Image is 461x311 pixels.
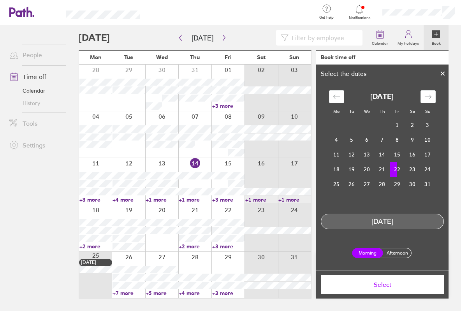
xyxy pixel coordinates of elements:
label: Morning [352,248,383,258]
td: Sunday, August 10, 2025 [420,132,435,147]
a: Calendar [367,25,393,50]
td: Saturday, August 30, 2025 [405,177,420,192]
td: Saturday, August 2, 2025 [405,118,420,132]
td: Tuesday, August 5, 2025 [344,132,359,147]
td: Thursday, August 28, 2025 [375,177,390,192]
td: Monday, August 11, 2025 [329,147,344,162]
small: We [364,109,370,114]
small: Tu [349,109,354,114]
span: Sun [289,54,299,60]
a: +3 more [212,290,245,297]
td: Monday, August 4, 2025 [329,132,344,147]
td: Monday, August 18, 2025 [329,162,344,177]
td: Sunday, August 17, 2025 [420,147,435,162]
label: My holidays [393,39,424,46]
a: +3 more [212,102,245,109]
a: +7 more [113,290,145,297]
a: Book [424,25,449,50]
td: Saturday, August 9, 2025 [405,132,420,147]
a: Time off [3,69,66,84]
span: Mon [90,54,102,60]
a: +3 more [79,196,112,203]
span: Select [326,281,438,288]
a: +1 more [146,196,178,203]
button: [DATE] [185,32,220,44]
a: +3 more [212,243,245,250]
label: Afternoon [382,248,413,258]
td: Friday, August 8, 2025 [390,132,405,147]
td: Wednesday, August 27, 2025 [359,177,375,192]
a: +1 more [245,196,278,203]
td: Wednesday, August 20, 2025 [359,162,375,177]
span: Notifications [347,16,372,20]
td: Thursday, August 21, 2025 [375,162,390,177]
a: Notifications [347,4,372,20]
div: Book time off [321,54,355,60]
a: People [3,47,66,63]
td: Wednesday, August 6, 2025 [359,132,375,147]
td: Wednesday, August 13, 2025 [359,147,375,162]
span: Wed [156,54,168,60]
small: Th [380,109,385,114]
td: Tuesday, August 26, 2025 [344,177,359,192]
small: Sa [410,109,415,114]
span: Thu [190,54,200,60]
a: +4 more [179,290,211,297]
div: [DATE] [321,218,443,226]
a: +2 more [179,243,211,250]
a: +1 more [179,196,211,203]
span: Get help [314,15,339,20]
a: +1 more [278,196,311,203]
div: Calendar [320,83,444,201]
span: Tue [124,54,133,60]
td: Thursday, August 14, 2025 [375,147,390,162]
strong: [DATE] [370,93,394,101]
span: Fri [225,54,232,60]
a: +2 more [79,243,112,250]
td: Sunday, August 24, 2025 [420,162,435,177]
button: Select [321,275,444,294]
a: My holidays [393,25,424,50]
a: +3 more [212,196,245,203]
small: Fr [395,109,399,114]
label: Calendar [367,39,393,46]
td: Sunday, August 3, 2025 [420,118,435,132]
a: +5 more [146,290,178,297]
td: Selected. Friday, August 22, 2025 [390,162,405,177]
td: Friday, August 1, 2025 [390,118,405,132]
td: Saturday, August 23, 2025 [405,162,420,177]
td: Tuesday, August 12, 2025 [344,147,359,162]
label: Book [427,39,445,46]
td: Thursday, August 7, 2025 [375,132,390,147]
div: Select the dates [316,70,371,77]
td: Tuesday, August 19, 2025 [344,162,359,177]
a: Calendar [3,84,66,97]
a: History [3,97,66,109]
span: Sat [257,54,266,60]
input: Filter by employee [289,30,358,45]
a: +4 more [113,196,145,203]
td: Saturday, August 16, 2025 [405,147,420,162]
a: Tools [3,116,66,131]
td: Friday, August 15, 2025 [390,147,405,162]
td: Sunday, August 31, 2025 [420,177,435,192]
td: Monday, August 25, 2025 [329,177,344,192]
td: Friday, August 29, 2025 [390,177,405,192]
div: [DATE] [81,260,110,265]
div: Move forward to switch to the next month. [421,90,436,103]
small: Su [425,109,430,114]
div: Move backward to switch to the previous month. [329,90,344,103]
small: Mo [333,109,340,114]
a: Settings [3,137,66,153]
